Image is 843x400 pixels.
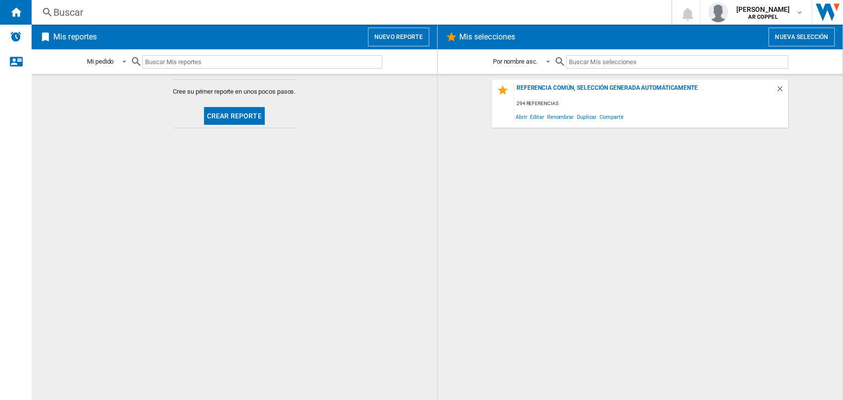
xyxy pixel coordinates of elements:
input: Buscar Mis reportes [142,55,382,69]
span: Compartir [598,110,625,123]
img: alerts-logo.svg [10,31,22,42]
div: Mi pedido [87,58,114,65]
img: profile.jpg [708,2,728,22]
span: Duplicar [575,110,598,123]
button: Nueva selección [768,28,835,46]
div: 294 referencias [514,98,788,110]
h2: Mis reportes [51,28,99,46]
button: Nuevo reporte [368,28,429,46]
span: Abrir [514,110,529,123]
div: Por nombre asc. [493,58,538,65]
span: Cree su primer reporte en unos pocos pasos. [173,87,295,96]
button: Crear reporte [204,107,265,125]
span: Editar [528,110,545,123]
div: Referencia común, selección generada automáticamente [514,84,775,98]
span: [PERSON_NAME] [736,4,790,14]
span: Renombrar [546,110,575,123]
b: AR COPPEL [748,14,777,20]
div: Buscar [53,5,645,19]
h2: Mis selecciones [457,28,518,46]
div: Borrar [775,84,788,98]
input: Buscar Mis selecciones [566,55,788,69]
